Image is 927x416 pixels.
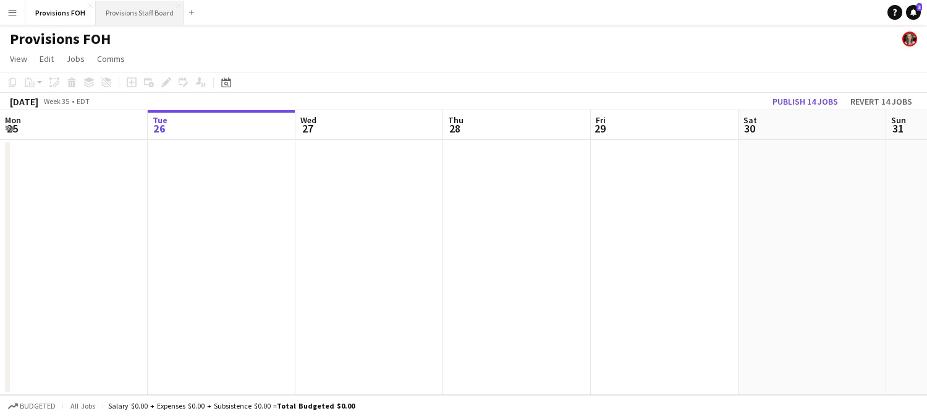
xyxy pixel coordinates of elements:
span: 3 [916,3,922,11]
a: View [5,51,32,67]
a: 3 [906,5,921,20]
span: 30 [742,121,757,136]
div: [DATE] [10,95,38,108]
span: Sat [743,115,757,126]
span: 28 [446,121,463,136]
div: Salary $0.00 + Expenses $0.00 + Subsistence $0.00 = [108,401,355,410]
button: Budgeted [6,399,57,413]
span: 25 [3,121,21,136]
div: EDT [77,97,90,106]
span: Total Budgeted $0.00 [277,401,355,410]
span: View [10,53,27,64]
button: Publish 14 jobs [768,93,843,110]
span: Fri [596,115,606,126]
app-user-avatar: Giannina Fazzari [902,32,917,46]
span: 27 [298,121,316,136]
span: 26 [151,121,167,136]
span: 31 [889,121,906,136]
span: Tue [153,115,167,126]
span: All jobs [68,401,98,410]
button: Provisions FOH [25,1,96,25]
span: Thu [448,115,463,126]
button: Revert 14 jobs [845,93,917,110]
span: Budgeted [20,402,56,410]
span: Week 35 [41,97,72,106]
a: Comms [92,51,130,67]
span: Comms [97,53,125,64]
span: Jobs [66,53,85,64]
span: Mon [5,115,21,126]
a: Jobs [61,51,90,67]
span: Wed [300,115,316,126]
span: 29 [594,121,606,136]
h1: Provisions FOH [10,30,111,48]
span: Sun [891,115,906,126]
button: Provisions Staff Board [96,1,184,25]
span: Edit [40,53,54,64]
a: Edit [35,51,59,67]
